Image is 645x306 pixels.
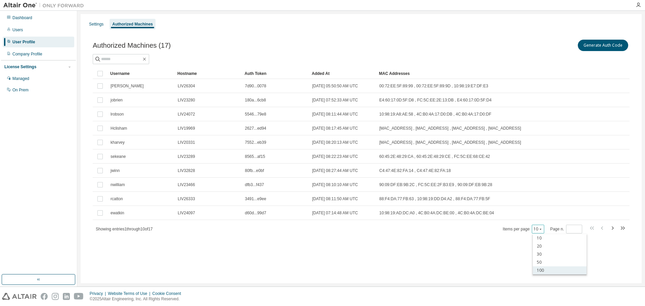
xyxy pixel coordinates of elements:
[12,51,42,57] div: Company Profile
[178,140,195,145] span: LIV20331
[245,112,266,117] span: 5546...79e8
[111,97,123,103] span: jobrien
[4,64,36,70] div: License Settings
[533,226,543,232] button: 10
[89,21,103,27] div: Settings
[12,27,23,33] div: Users
[245,196,266,202] span: 3491...e9ee
[111,196,123,202] span: rcatton
[533,258,587,266] div: 50
[178,182,195,187] span: LIV23466
[177,68,239,79] div: Hostname
[379,210,494,216] span: 10:98:19:AD:DC:A0 , 4C:B0:4A:DC:BE:00 , 4C:B0:4A:DC:BE:04
[312,168,358,173] span: [DATE] 08:27:44 AM UTC
[550,225,582,233] span: Page n.
[111,210,124,216] span: ewatkin
[93,42,171,49] span: Authorized Machines (17)
[3,2,87,9] img: Altair One
[379,140,521,145] span: [MAC_ADDRESS] , [MAC_ADDRESS] , [MAC_ADDRESS] , [MAC_ADDRESS]
[110,68,172,79] div: Username
[379,196,490,202] span: 88:F4:DA:77:FB:63 , 10:98:19:DD:D4:A2 , 88:F4:DA:77:FB:5F
[312,83,358,89] span: [DATE] 05:50:50 AM UTC
[111,112,124,117] span: lrobson
[41,293,48,300] img: facebook.svg
[379,97,491,103] span: E4:60:17:0D:5F:D8 , FC:5C:EE:2E:13:DB , E4:60:17:0D:5F:D4
[312,97,358,103] span: [DATE] 07:52:33 AM UTC
[312,182,358,187] span: [DATE] 08:10:10 AM UTC
[12,15,32,20] div: Dashboard
[312,112,358,117] span: [DATE] 08:11:44 AM UTC
[379,68,559,79] div: MAC Addresses
[111,126,127,131] span: Hclisham
[312,210,358,216] span: [DATE] 07:14:48 AM UTC
[178,196,195,202] span: LIV26333
[379,154,490,159] span: 60:45:2E:48:29:CA , 60:45:2E:48:29:CE , FC:5C:EE:68:CE:42
[312,196,358,202] span: [DATE] 08:11:50 AM UTC
[112,21,153,27] div: Authorized Machines
[111,182,125,187] span: nwilliam
[245,97,266,103] span: 180a...6cb8
[12,76,29,81] div: Managed
[178,83,195,89] span: LIV26304
[245,168,264,173] span: 80fb...e0bf
[178,154,195,159] span: LIV23289
[90,296,185,302] p: © 2025 Altair Engineering, Inc. All Rights Reserved.
[379,168,451,173] span: C4:47:4E:82:FA:14 , C4:47:4E:82:FA:18
[533,234,587,242] div: 10
[108,291,152,296] div: Website Terms of Use
[503,225,544,233] span: Items per page
[245,210,266,216] span: d60d...99d7
[533,266,587,274] div: 100
[178,126,195,131] span: LIV19969
[178,97,195,103] span: LIV23280
[578,40,628,51] button: Generate Auth Code
[152,291,185,296] div: Cookie Consent
[312,126,358,131] span: [DATE] 08:17:45 AM UTC
[111,83,144,89] span: [PERSON_NAME]
[379,182,492,187] span: 90:09:DF:EB:9B:2C , FC:5C:EE:2F:B3:E9 , 90:09:DF:EB:9B:28
[245,68,306,79] div: Auth Token
[312,140,358,145] span: [DATE] 08:20:13 AM UTC
[312,154,358,159] span: [DATE] 08:22:23 AM UTC
[178,112,195,117] span: LIV24072
[379,126,521,131] span: [MAC_ADDRESS] , [MAC_ADDRESS] , [MAC_ADDRESS] , [MAC_ADDRESS]
[379,83,488,89] span: 00:72:EE:5F:89:99 , 00:72:EE:5F:89:9D , 10:98:19:E7:DF:E3
[111,140,125,145] span: kharvey
[74,293,84,300] img: youtube.svg
[63,293,70,300] img: linkedin.svg
[245,140,266,145] span: 7552...eb39
[111,168,120,173] span: jwinn
[245,126,266,131] span: 2627...ed94
[533,250,587,258] div: 30
[379,112,491,117] span: 10:98:19:A8:AE:58 , 4C:B0:4A:17:D0:DB , 4C:B0:4A:17:D0:DF
[312,68,374,79] div: Added At
[96,227,153,231] span: Showing entries 1 through 10 of 17
[178,210,195,216] span: LIV24097
[12,87,29,93] div: On Prem
[90,291,108,296] div: Privacy
[178,168,195,173] span: LIV32828
[2,293,37,300] img: altair_logo.svg
[533,242,587,250] div: 20
[52,293,59,300] img: instagram.svg
[245,83,266,89] span: 7d90...0078
[111,154,126,159] span: sekeane
[245,182,264,187] span: dfb3...f437
[245,154,265,159] span: 8565...af15
[12,39,35,45] div: User Profile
